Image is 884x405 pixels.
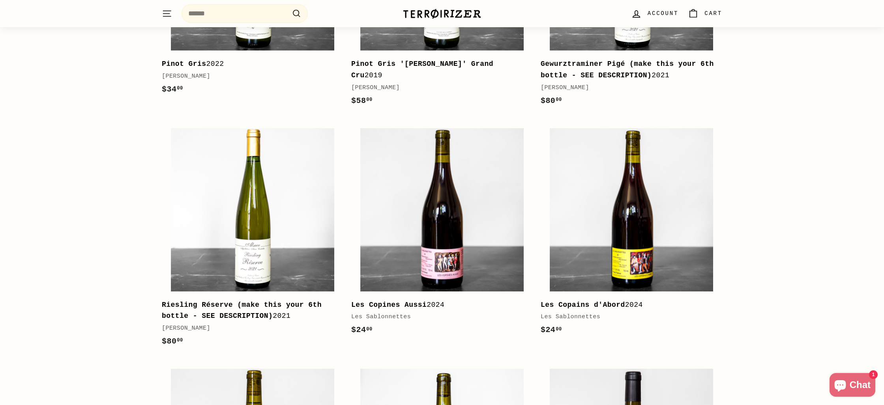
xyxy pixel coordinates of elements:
[541,96,562,105] span: $80
[162,60,206,68] b: Pinot Gris
[351,83,525,93] div: [PERSON_NAME]
[162,337,183,346] span: $80
[541,325,562,334] span: $24
[626,2,683,25] a: Account
[351,301,427,309] b: Les Copines Aussi
[541,60,714,79] b: Gewurztraminer Pigé (make this your 6th bottle - SEE DESCRIPTION)
[556,327,562,332] sup: 00
[351,58,525,81] div: 2019
[162,85,183,94] span: $34
[556,97,562,103] sup: 00
[827,373,878,399] inbox-online-store-chat: Shopify online store chat
[351,299,525,311] div: 2024
[366,97,372,103] sup: 00
[162,324,335,333] div: [PERSON_NAME]
[351,60,493,79] b: Pinot Gris '[PERSON_NAME]' Grand Cru
[541,119,722,345] a: Les Copains d'Abord2024Les Sablonnettes
[704,9,722,18] span: Cart
[177,86,183,91] sup: 00
[162,58,335,70] div: 2022
[541,58,714,81] div: 2021
[648,9,678,18] span: Account
[351,325,373,334] span: $24
[351,96,373,105] span: $58
[162,301,322,320] b: Riesling Réserve (make this your 6th bottle - SEE DESCRIPTION)
[683,2,727,25] a: Cart
[351,312,525,322] div: Les Sablonnettes
[541,301,625,309] b: Les Copains d'Abord
[366,327,372,332] sup: 00
[177,338,183,343] sup: 00
[162,72,335,81] div: [PERSON_NAME]
[541,299,714,311] div: 2024
[541,83,714,93] div: [PERSON_NAME]
[541,312,714,322] div: Les Sablonnettes
[162,299,335,322] div: 2021
[162,119,343,356] a: Riesling Réserve (make this your 6th bottle - SEE DESCRIPTION)2021[PERSON_NAME]
[351,119,533,345] a: Les Copines Aussi2024Les Sablonnettes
